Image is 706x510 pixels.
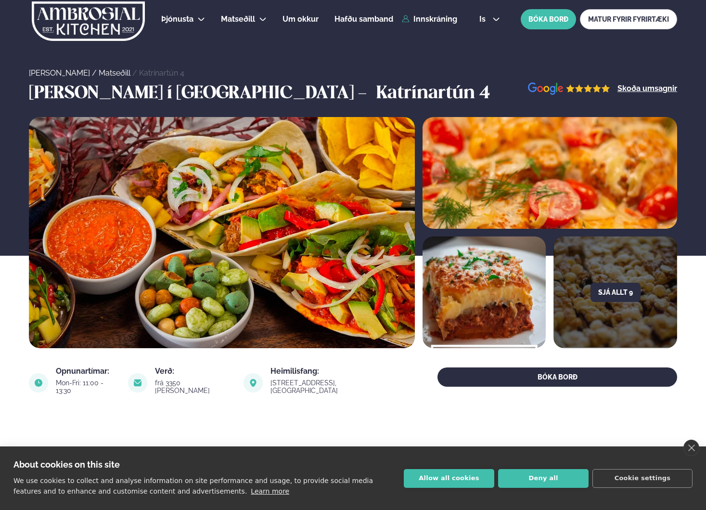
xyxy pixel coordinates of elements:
div: Verð: [155,367,232,375]
a: Katrínartún 4 [139,68,184,78]
h3: [PERSON_NAME] í [GEOGRAPHIC_DATA] - [29,82,372,105]
h2: Matseðill vikunnar [185,440,502,471]
button: BÓKA BORÐ [521,9,576,29]
p: We use cookies to collect and analyse information on site performance and usage, to provide socia... [13,477,373,495]
strong: About cookies on this site [13,459,120,470]
a: close [683,440,699,456]
a: link [270,385,398,396]
img: image alt [423,236,546,348]
button: BÓKA BORÐ [437,367,677,387]
span: Hafðu samband [334,14,393,24]
h3: Katrínartún 4 [376,82,490,105]
div: frá 3350 [PERSON_NAME] [155,379,232,394]
div: Heimilisfang: [270,367,398,375]
a: Learn more [251,487,289,495]
button: Cookie settings [592,469,693,488]
span: Um okkur [282,14,319,24]
button: Allow all cookies [404,469,494,488]
a: Matseðill [99,68,130,78]
img: image alt [528,82,610,95]
button: Sjá allt 9 [590,283,641,302]
a: Innskráning [402,15,457,24]
img: image alt [244,373,263,392]
button: is [472,15,508,23]
img: logo [31,1,146,41]
button: Deny all [498,469,589,488]
a: Skoða umsagnir [617,85,677,92]
div: [STREET_ADDRESS], [GEOGRAPHIC_DATA] [270,379,398,394]
a: Þjónusta [161,13,193,25]
img: image alt [29,117,415,348]
a: MATUR FYRIR FYRIRTÆKI [580,9,677,29]
a: Hafðu samband [334,13,393,25]
a: Matseðill [221,13,255,25]
span: is [479,15,488,23]
span: / [132,68,139,78]
div: Opnunartímar: [56,367,116,375]
img: image alt [29,373,48,392]
a: [PERSON_NAME] [29,68,90,78]
span: / [92,68,99,78]
img: image alt [423,117,677,229]
span: Þjónusta [161,14,193,24]
div: Mon-Fri: 11:00 - 13:30 [56,379,116,394]
span: Matseðill [221,14,255,24]
a: Um okkur [282,13,319,25]
img: image alt [128,373,147,392]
